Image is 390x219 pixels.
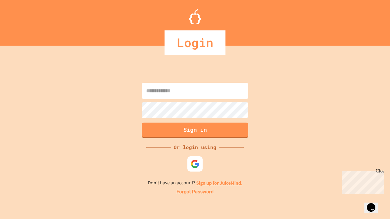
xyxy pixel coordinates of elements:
div: Chat with us now!Close [2,2,42,39]
img: google-icon.svg [190,159,200,169]
img: Logo.svg [189,9,201,24]
iframe: chat widget [339,168,384,194]
div: Login [165,30,225,55]
p: Don't have an account? [148,179,243,187]
button: Sign in [142,123,248,138]
iframe: chat widget [364,195,384,213]
div: Or login using [171,144,219,151]
a: Sign up for JuiceMind. [196,180,243,186]
a: Forgot Password [176,188,214,196]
